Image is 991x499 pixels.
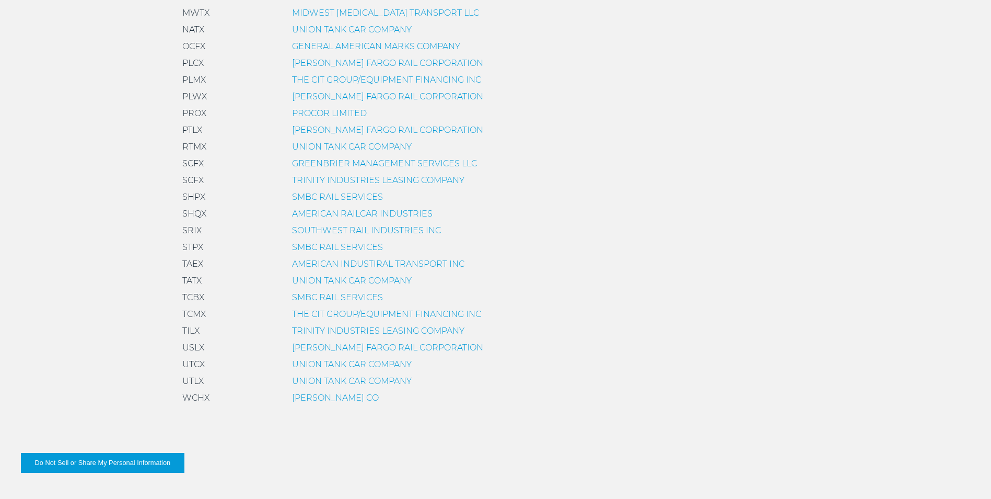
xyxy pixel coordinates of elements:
a: MIDWEST [MEDICAL_DATA] TRANSPORT LLC [292,8,479,18]
span: TAEX [182,259,203,269]
a: AMERICAN INDUSTIRAL TRANSPORT INC [292,259,464,269]
a: THE CIT GROUP/EQUIPMENT FINANCING INC [292,309,481,319]
span: OCFX [182,41,205,51]
span: TILX [182,326,200,336]
a: SOUTHWEST RAIL INDUSTRIES INC [292,225,441,235]
button: Do Not Sell or Share My Personal Information [21,453,184,473]
a: UNION TANK CAR COMPANY [292,142,412,152]
span: SHPX [182,192,205,202]
span: TATX [182,276,202,286]
a: GREENBRIER MANAGEMENT SERVICES LLC [292,158,477,168]
a: TRINITY INDUSTRIES LEASING COMPANY [292,175,464,185]
a: [PERSON_NAME] FARGO RAIL CORPORATION [292,125,483,135]
a: TRINITY INDUSTRIES LEASING COMPANY [292,326,464,336]
a: SMBC RAIL SERVICES [292,192,383,202]
a: [PERSON_NAME] FARGO RAIL CORPORATION [292,92,483,101]
span: SRIX [182,225,202,235]
span: SCFX [182,175,204,185]
a: UNION TANK CAR COMPANY [292,276,412,286]
span: PLMX [182,75,206,85]
a: UNION TANK CAR COMPANY [292,376,412,386]
a: SMBC RAIL SERVICES [292,292,383,302]
span: PLWX [182,92,207,101]
span: UTCX [182,359,205,369]
a: [PERSON_NAME] FARGO RAIL CORPORATION [292,343,483,353]
a: AMERICAN RAILCAR INDUSTRIES [292,209,433,219]
span: NATX [182,25,204,35]
a: [PERSON_NAME] CO [292,393,379,403]
span: PTLX [182,125,202,135]
a: THE CIT GROUP/EQUIPMENT FINANCING INC [292,75,481,85]
span: SHQX [182,209,206,219]
a: UNION TANK CAR COMPANY [292,25,412,35]
span: TCBX [182,292,204,302]
span: PROX [182,108,206,118]
a: UNION TANK CAR COMPANY [292,359,412,369]
a: PROCOR LIMITED [292,108,367,118]
span: SCFX [182,158,204,168]
a: [PERSON_NAME] FARGO RAIL CORPORATION [292,58,483,68]
span: UTLX [182,376,204,386]
span: MWTX [182,8,209,18]
span: RTMX [182,142,206,152]
a: GENERAL AMERICAN MARKS COMPANY [292,41,460,51]
a: SMBC RAIL SERVICES [292,242,383,252]
span: TCMX [182,309,206,319]
span: USLX [182,343,204,353]
span: STPX [182,242,203,252]
span: PLCX [182,58,204,68]
span: WCHX [182,393,209,403]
